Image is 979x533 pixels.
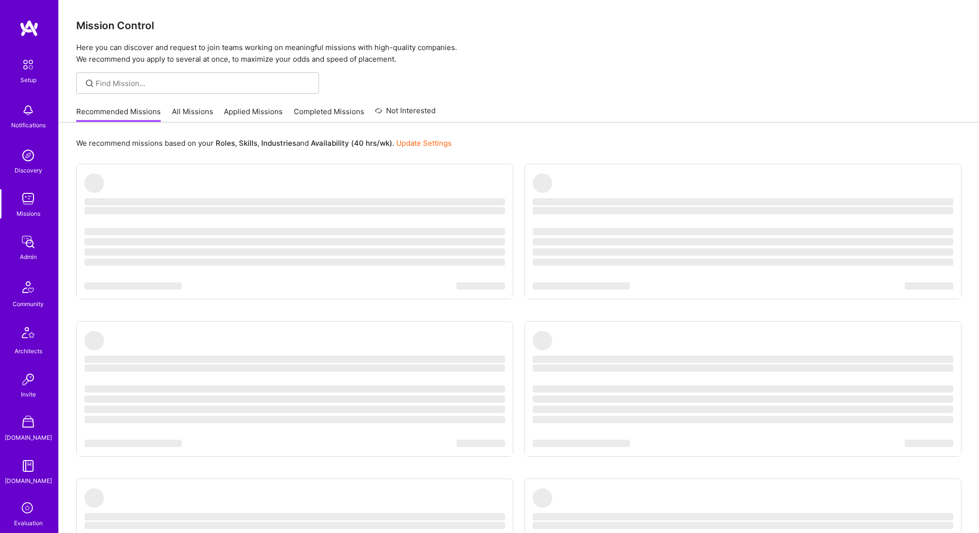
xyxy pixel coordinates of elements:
[19,19,39,37] img: logo
[11,120,46,130] div: Notifications
[14,518,43,528] div: Evaluation
[18,189,38,208] img: teamwork
[216,138,235,148] b: Roles
[20,252,37,262] div: Admin
[18,232,38,252] img: admin teamwork
[15,346,42,356] div: Architects
[18,413,38,432] img: A Store
[396,138,452,148] a: Update Settings
[76,106,161,122] a: Recommended Missions
[239,138,257,148] b: Skills
[17,275,40,299] img: Community
[5,432,52,443] div: [DOMAIN_NAME]
[311,138,392,148] b: Availability (40 hrs/wk)
[15,165,42,175] div: Discovery
[18,370,38,389] img: Invite
[18,146,38,165] img: discovery
[18,54,38,75] img: setup
[76,138,452,148] p: We recommend missions based on your , , and .
[5,476,52,486] div: [DOMAIN_NAME]
[224,106,283,122] a: Applied Missions
[261,138,296,148] b: Industries
[17,323,40,346] img: Architects
[76,42,962,65] p: Here you can discover and request to join teams working on meaningful missions with high-quality ...
[18,456,38,476] img: guide book
[20,75,36,85] div: Setup
[375,105,436,122] a: Not Interested
[17,208,40,219] div: Missions
[76,19,962,32] h3: Mission Control
[13,299,44,309] div: Community
[19,499,37,518] i: icon SelectionTeam
[18,101,38,120] img: bell
[96,78,312,88] input: Find Mission...
[21,389,36,399] div: Invite
[84,78,95,89] i: icon SearchGrey
[294,106,364,122] a: Completed Missions
[172,106,213,122] a: All Missions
